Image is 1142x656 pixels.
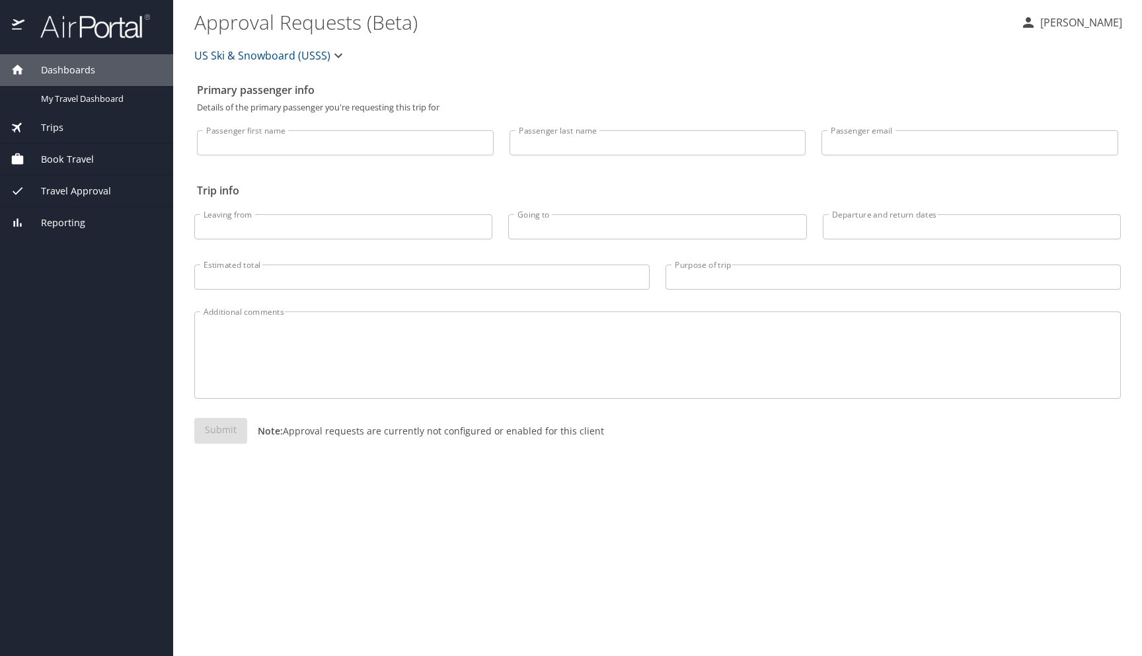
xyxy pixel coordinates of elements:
span: Book Travel [24,152,94,167]
h2: Primary passenger info [197,79,1118,101]
h2: Trip info [197,180,1118,201]
span: My Travel Dashboard [41,93,157,105]
span: US Ski & Snowboard (USSS) [194,46,330,65]
span: Reporting [24,216,85,230]
button: US Ski & Snowboard (USSS) [189,42,352,69]
span: Trips [24,120,63,135]
strong: Note: [258,425,283,437]
button: [PERSON_NAME] [1015,11,1127,34]
h1: Approval Requests (Beta) [194,1,1010,42]
span: Dashboards [24,63,95,77]
img: airportal-logo.png [26,13,150,39]
img: icon-airportal.png [12,13,26,39]
p: [PERSON_NAME] [1036,15,1122,30]
span: Travel Approval [24,184,111,198]
p: Details of the primary passenger you're requesting this trip for [197,103,1118,112]
p: Approval requests are currently not configured or enabled for this client [247,424,604,438]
